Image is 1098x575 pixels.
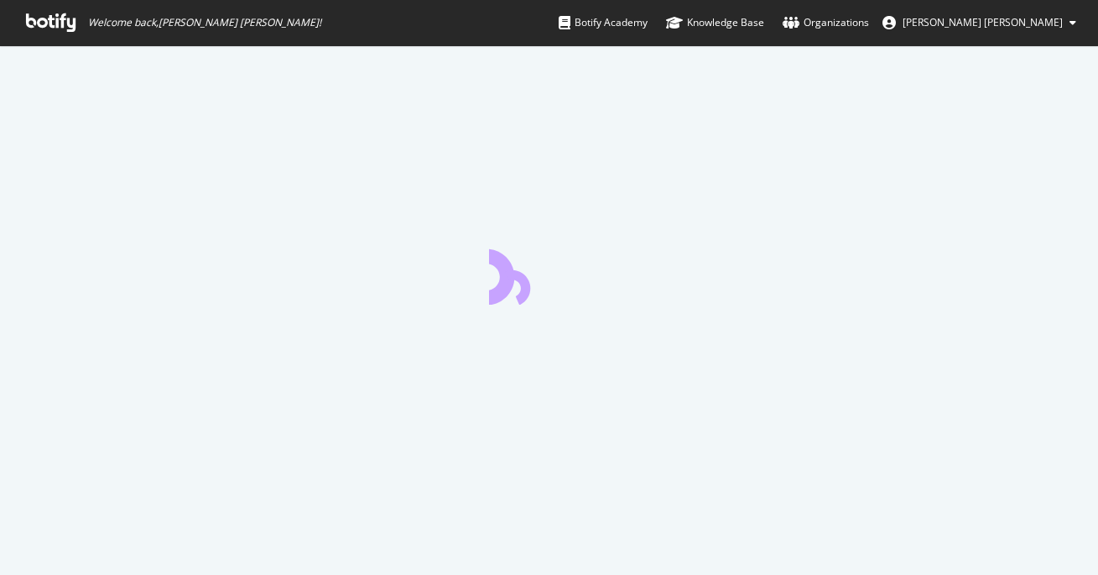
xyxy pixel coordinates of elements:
button: [PERSON_NAME] [PERSON_NAME] [869,9,1090,36]
div: Organizations [783,14,869,31]
span: Welcome back, [PERSON_NAME] [PERSON_NAME] ! [88,16,321,29]
div: Knowledge Base [666,14,764,31]
div: Botify Academy [559,14,648,31]
span: Junn Cheng Liew [903,15,1063,29]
